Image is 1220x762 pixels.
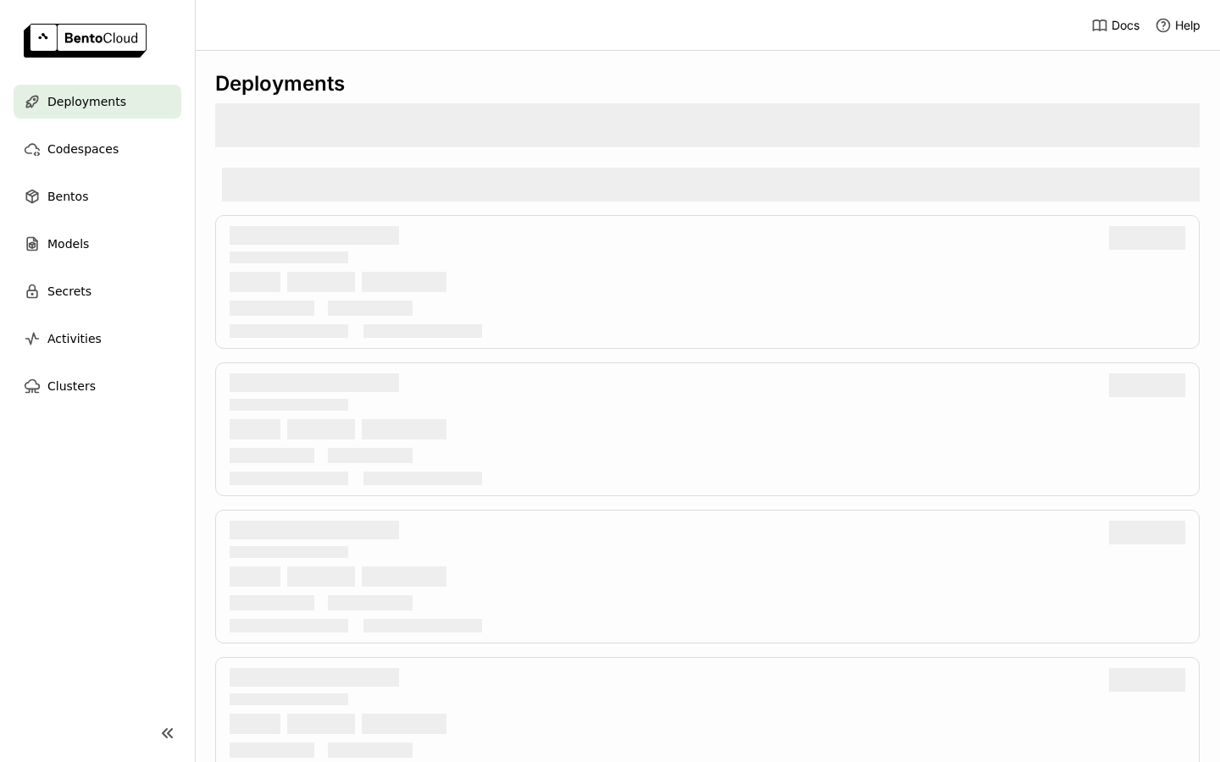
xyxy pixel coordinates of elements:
div: Help [1155,17,1201,34]
span: Models [47,234,89,254]
span: Codespaces [47,139,119,159]
a: Clusters [14,369,181,403]
span: Help [1175,18,1201,33]
div: Deployments [215,71,1200,97]
span: Clusters [47,376,96,396]
a: Secrets [14,274,181,308]
span: Docs [1112,18,1140,33]
span: Secrets [47,281,91,301]
a: Activities [14,322,181,356]
a: Bentos [14,179,181,213]
span: Deployments [47,91,126,112]
a: Docs [1091,17,1140,34]
span: Bentos [47,186,88,207]
img: logo [24,24,147,58]
span: Activities [47,329,102,349]
a: Models [14,227,181,261]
